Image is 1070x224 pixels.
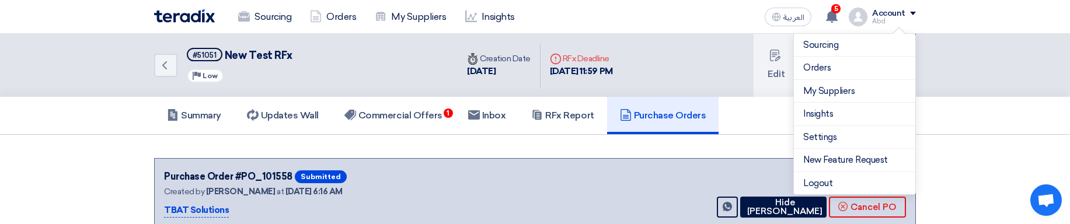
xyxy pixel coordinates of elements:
a: My Suppliers [803,85,906,98]
a: Purchase Orders [607,97,719,134]
p: TBAT Solutions [164,204,229,218]
a: Settings [803,131,906,144]
span: [DATE] 6:16 AM [285,187,343,197]
span: Submitted [295,170,347,183]
a: Inbox [455,97,519,134]
a: Open chat [1030,184,1062,216]
span: العربية [783,13,804,22]
a: New Feature Request [803,153,906,167]
a: Commercial Offers1 [332,97,455,134]
h5: Updates Wall [247,110,319,121]
span: 1 [444,108,453,118]
div: [DATE] 11:59 PM [550,65,613,78]
button: Edit [754,34,799,97]
h5: Commercial Offers [344,110,442,121]
a: Sourcing [229,4,301,30]
div: Abd [872,18,916,24]
li: Logout [794,172,915,195]
span: New Test RFx [225,49,292,62]
img: Teradix logo [154,9,215,23]
div: [DATE] [467,65,531,78]
h5: Summary [167,110,221,121]
div: Account [872,9,905,19]
span: [PERSON_NAME] [206,187,276,197]
a: Orders [301,4,365,30]
a: Summary [154,97,234,134]
a: Insights [803,107,906,121]
span: Low [203,72,218,80]
div: Creation Date [467,52,531,65]
img: profile_test.png [849,8,867,26]
a: My Suppliers [365,4,455,30]
span: Created by [164,187,204,197]
h5: Purchase Orders [620,110,706,121]
a: Updates Wall [234,97,332,134]
button: العربية [765,8,811,26]
a: Insights [456,4,524,30]
div: Purchase Order #PO_101558 [164,170,292,184]
h5: New Test RFx [187,48,292,62]
span: 5 [831,4,841,13]
button: Hide [PERSON_NAME] [740,197,827,218]
a: RFx Report [518,97,607,134]
h5: RFx Report [531,110,594,121]
span: at [277,187,284,197]
button: Cancel PO [829,197,906,218]
div: #51051 [193,51,217,59]
a: Orders [803,61,906,75]
h5: Inbox [468,110,506,121]
div: RFx Deadline [550,52,613,65]
a: Sourcing [803,38,906,52]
